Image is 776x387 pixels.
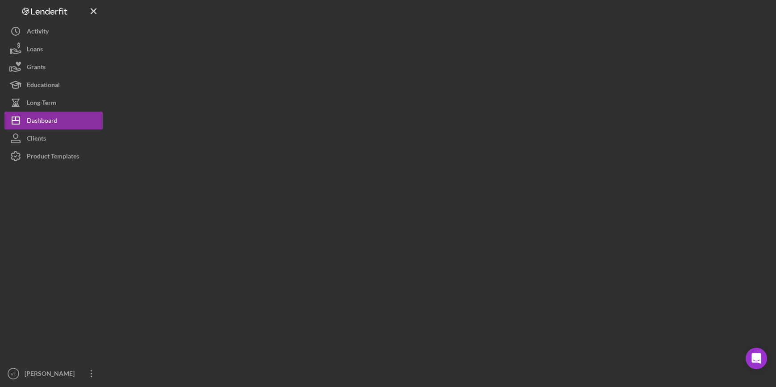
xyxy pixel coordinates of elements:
div: Product Templates [27,147,79,167]
button: Product Templates [4,147,103,165]
button: Activity [4,22,103,40]
text: VT [11,371,16,376]
div: Grants [27,58,46,78]
div: Open Intercom Messenger [746,348,767,369]
div: [PERSON_NAME] [22,365,80,385]
div: Dashboard [27,112,58,132]
div: Educational [27,76,60,96]
div: Long-Term [27,94,56,114]
button: Loans [4,40,103,58]
div: Loans [27,40,43,60]
button: Educational [4,76,103,94]
button: VT[PERSON_NAME] [4,365,103,383]
button: Long-Term [4,94,103,112]
div: Clients [27,129,46,150]
button: Dashboard [4,112,103,129]
button: Grants [4,58,103,76]
div: Activity [27,22,49,42]
button: Clients [4,129,103,147]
